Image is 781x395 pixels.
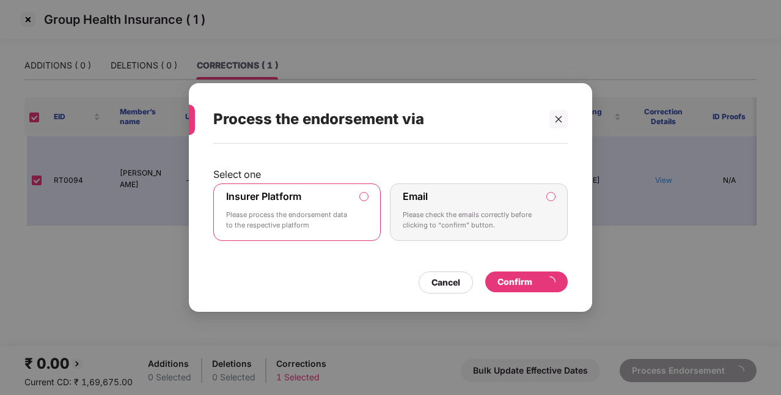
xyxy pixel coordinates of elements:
[213,168,568,180] p: Select one
[554,115,563,124] span: close
[543,275,556,288] span: loading
[497,275,555,289] div: Confirm
[360,193,368,201] input: Insurer PlatformPlease process the endorsement data to the respective platform
[213,95,538,143] div: Process the endorsement via
[431,276,460,289] div: Cancel
[403,210,538,231] p: Please check the emails correctly before clicking to “confirm” button.
[403,190,428,202] label: Email
[226,190,301,202] label: Insurer Platform
[226,210,351,231] p: Please process the endorsement data to the respective platform
[547,193,555,201] input: EmailPlease check the emails correctly before clicking to “confirm” button.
